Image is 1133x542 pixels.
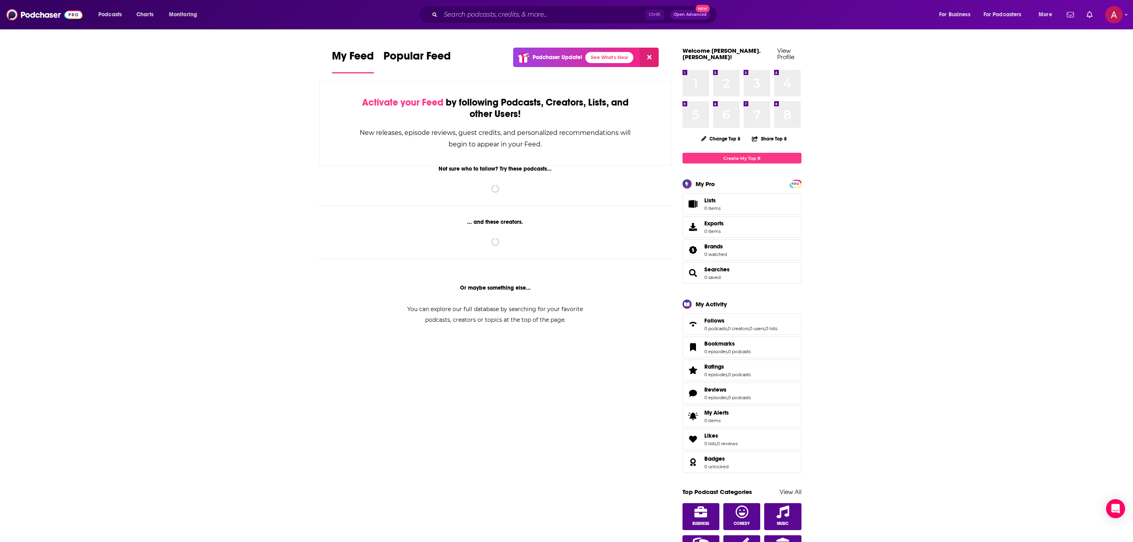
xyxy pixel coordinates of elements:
[682,336,801,358] span: Bookmarks
[934,8,980,21] button: open menu
[751,131,787,146] button: Share Top 8
[685,457,701,468] a: Badges
[685,319,701,330] a: Follows
[765,326,765,331] span: ,
[704,386,727,393] span: Reviews
[1105,6,1123,23] img: User Profile
[704,432,718,439] span: Likes
[728,349,751,354] a: 0 podcasts
[682,239,801,261] span: Brands
[319,165,672,172] div: Not sure who to follow? Try these podcasts...
[704,455,725,462] span: Badges
[682,429,801,450] span: Likes
[585,52,633,63] a: See What's New
[682,382,801,404] span: Reviews
[704,317,725,324] span: Follows
[319,219,672,225] div: ... and these creators.
[362,96,443,108] span: Activate your Feed
[682,488,752,496] a: Top Podcast Categories
[332,49,374,73] a: My Feed
[685,365,701,376] a: Ratings
[704,340,735,347] span: Bookmarks
[704,395,727,400] a: 0 episodes
[791,181,800,186] a: PRO
[978,8,1033,21] button: open menu
[704,206,721,211] span: 0 items
[696,134,746,144] button: Change Top 8
[727,372,728,377] span: ,
[727,326,728,331] span: ,
[163,8,207,21] button: open menu
[93,8,132,21] button: open menu
[685,388,701,399] a: Reviews
[696,300,727,308] div: My Activity
[704,363,724,370] span: Ratings
[682,262,801,284] span: Searches
[696,5,710,12] span: New
[685,342,701,353] a: Bookmarks
[136,9,153,20] span: Charts
[704,197,716,204] span: Lists
[704,464,728,469] a: 0 unlocked
[685,267,701,279] a: Searches
[674,13,707,17] span: Open Advanced
[704,275,721,280] a: 0 saved
[169,9,197,20] span: Monitoring
[734,521,750,526] span: Comedy
[359,97,632,120] div: by following Podcasts, Creators, Lists, and other Users!
[704,220,724,227] span: Exports
[398,304,593,325] div: You can explore our full database by searching for your favorite podcasts, creators or topics at ...
[939,9,970,20] span: For Business
[716,441,717,446] span: ,
[1106,499,1125,518] div: Open Intercom Messenger
[685,221,701,233] span: Exports
[332,49,374,67] span: My Feed
[670,10,710,19] button: Open AdvancedNew
[780,488,801,496] a: View All
[682,47,761,61] a: Welcome [PERSON_NAME].[PERSON_NAME]!
[728,395,751,400] a: 0 podcasts
[682,193,801,215] a: Lists
[704,243,723,250] span: Brands
[727,395,728,400] span: ,
[685,198,701,209] span: Lists
[685,411,701,422] span: My Alerts
[704,409,729,416] span: My Alerts
[533,54,582,61] p: Podchaser Update!
[359,127,632,150] div: New releases, episode reviews, guest credits, and personalized recommendations will begin to appe...
[685,434,701,445] a: Likes
[704,229,724,234] span: 0 items
[682,313,801,335] span: Follows
[704,326,727,331] a: 0 podcasts
[1105,6,1123,23] span: Logged in as alison.sivitz
[704,197,721,204] span: Lists
[728,372,751,377] a: 0 podcasts
[685,244,701,256] a: Brands
[723,503,761,530] a: Comedy
[777,47,794,61] a: View Profile
[704,363,751,370] a: Ratings
[704,243,727,250] a: Brands
[1105,6,1123,23] button: Show profile menu
[319,284,672,291] div: Or maybe something else...
[765,326,777,331] a: 0 lists
[682,359,801,381] span: Ratings
[704,455,728,462] a: Badges
[704,266,730,273] a: Searches
[983,9,1022,20] span: For Podcasters
[777,521,788,526] span: Music
[704,372,727,377] a: 0 episodes
[704,317,777,324] a: Follows
[791,181,800,187] span: PRO
[383,49,451,73] a: Popular Feed
[727,349,728,354] span: ,
[1033,8,1062,21] button: open menu
[1039,9,1052,20] span: More
[704,386,751,393] a: Reviews
[98,9,122,20] span: Podcasts
[704,349,727,354] a: 0 episodes
[704,340,751,347] a: Bookmarks
[1064,8,1077,21] a: Show notifications dropdown
[6,7,82,22] a: Podchaser - Follow, Share and Rate Podcasts
[704,432,738,439] a: Likes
